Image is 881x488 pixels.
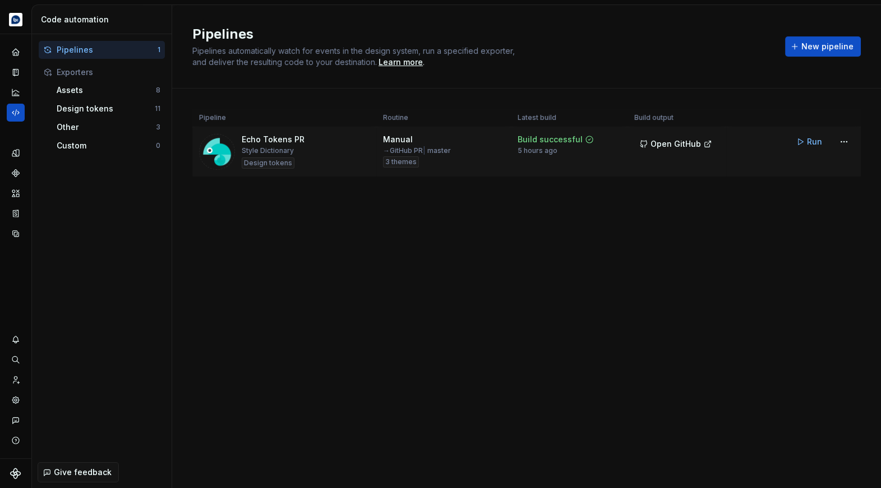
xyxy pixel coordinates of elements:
[379,57,423,68] a: Learn more
[156,86,160,95] div: 8
[7,83,25,101] a: Analytics
[7,164,25,182] a: Components
[383,146,451,155] div: → GitHub PR master
[57,122,156,133] div: Other
[38,462,119,482] button: Give feedback
[54,467,112,478] span: Give feedback
[807,136,822,147] span: Run
[41,14,167,25] div: Code automation
[57,140,156,151] div: Custom
[785,36,861,57] button: New pipeline
[518,146,557,155] div: 5 hours ago
[192,25,772,43] h2: Pipelines
[7,184,25,202] a: Assets
[7,331,25,348] button: Notifications
[7,371,25,389] a: Invite team
[634,134,717,154] button: Open GitHub
[7,351,25,369] button: Search ⌘K
[7,205,25,222] a: Storybook stories
[57,44,158,55] div: Pipelines
[57,85,156,96] div: Assets
[7,144,25,162] a: Design tokens
[52,137,165,155] button: Custom0
[9,13,22,26] img: d177ba8e-e3fd-4a4c-acd4-2f63079db987.png
[511,109,628,127] th: Latest build
[242,146,294,155] div: Style Dictionary
[377,58,425,67] span: .
[242,157,294,169] div: Design tokens
[156,123,160,132] div: 3
[7,104,25,122] a: Code automation
[7,43,25,61] a: Home
[156,141,160,150] div: 0
[52,100,165,118] button: Design tokens11
[7,411,25,429] button: Contact support
[57,103,155,114] div: Design tokens
[52,81,165,99] button: Assets8
[634,141,717,150] a: Open GitHub
[7,63,25,81] a: Documentation
[385,157,417,166] span: 3 themes
[801,41,854,52] span: New pipeline
[423,146,426,155] span: |
[192,109,376,127] th: Pipeline
[7,225,25,243] a: Data sources
[39,41,165,59] button: Pipelines1
[192,46,517,67] span: Pipelines automatically watch for events in the design system, run a specified exporter, and deli...
[242,134,305,145] div: Echo Tokens PR
[518,134,583,145] div: Build successful
[628,109,726,127] th: Build output
[155,104,160,113] div: 11
[791,132,829,152] button: Run
[10,468,21,479] svg: Supernova Logo
[52,118,165,136] button: Other3
[651,138,701,150] span: Open GitHub
[383,134,413,145] div: Manual
[7,391,25,409] a: Settings
[376,109,511,127] th: Routine
[158,45,160,54] div: 1
[57,67,160,78] div: Exporters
